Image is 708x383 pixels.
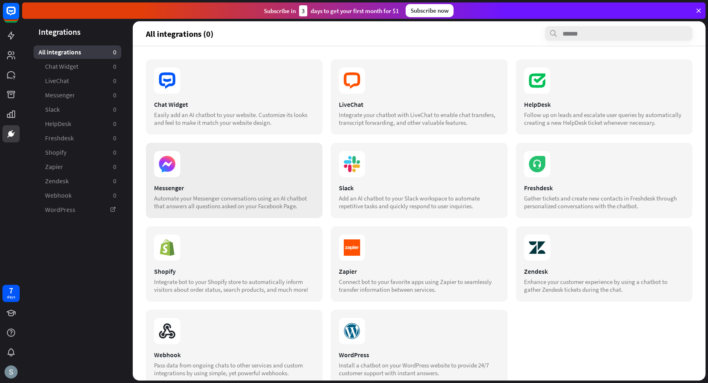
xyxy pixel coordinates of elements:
[45,91,75,99] span: Messenger
[339,267,499,275] div: Zapier
[7,294,15,300] div: days
[113,48,116,56] aside: 0
[524,111,684,126] div: Follow up on leads and escalate user queries by automatically creating a new HelpDesk ticket when...
[524,278,684,293] div: Enhance your customer experience by using a chatbot to gather Zendesk tickets during the chat.
[45,77,69,85] span: LiveChat
[113,191,116,200] aside: 0
[154,278,314,293] div: Integrate bot to your Shopify store to automatically inform visitors about order status, search p...
[113,134,116,142] aside: 0
[45,162,63,171] span: Zapier
[34,88,121,102] a: Messenger 0
[34,60,121,73] a: Chat Widget 0
[339,184,499,192] div: Slack
[339,100,499,108] div: LiveChat
[113,148,116,157] aside: 0
[524,267,684,275] div: Zendesk
[154,351,314,359] div: Webhook
[154,100,314,108] div: Chat Widget
[2,285,20,302] a: 7 days
[34,174,121,188] a: Zendesk 0
[113,77,116,85] aside: 0
[264,5,399,16] div: Subscribe in days to get your first month for $1
[339,111,499,126] div: Integrate your chatbot with LiveChat to enable chat transfers, transcript forwarding, and other v...
[34,103,121,116] a: Slack 0
[146,26,692,41] section: All integrations (0)
[524,194,684,210] div: Gather tickets and create new contacts in Freshdesk through personalized conversations with the c...
[154,194,314,210] div: Automate your Messenger conversations using an AI chatbot that answers all questions asked on you...
[45,191,72,200] span: Webhook
[339,351,499,359] div: WordPress
[339,361,499,377] div: Install a chatbot on your WordPress website to provide 24/7 customer support with instant answers.
[34,74,121,88] a: LiveChat 0
[154,184,314,192] div: Messenger
[22,26,133,37] header: Integrations
[154,267,314,275] div: Shopify
[524,184,684,192] div: Freshdesk
[113,62,116,71] aside: 0
[339,278,499,293] div: Connect bot to your favorite apps using Zapier to seamlessly transfer information between services.
[34,160,121,173] a: Zapier 0
[339,194,499,210] div: Add an AI chatbot to your Slack workspace to automate repetitive tasks and quickly respond to use...
[113,105,116,114] aside: 0
[34,131,121,145] a: Freshdesk 0
[154,111,314,126] div: Easily add an AI chatbot to your website. Customize its looks and feel to make it match your webs...
[34,189,121,202] a: Webhook 0
[45,62,78,71] span: Chat Widget
[154,361,314,377] div: Pass data from ongoing chats to other services and custom integrations by using simple, yet power...
[34,117,121,131] a: HelpDesk 0
[113,162,116,171] aside: 0
[524,100,684,108] div: HelpDesk
[45,119,71,128] span: HelpDesk
[406,4,454,17] div: Subscribe now
[34,146,121,159] a: Shopify 0
[113,177,116,185] aside: 0
[7,3,31,28] button: Open LiveChat chat widget
[45,134,74,142] span: Freshdesk
[34,203,121,216] a: WordPress
[299,5,307,16] div: 3
[45,105,60,114] span: Slack
[9,287,13,294] div: 7
[45,148,66,157] span: Shopify
[113,119,116,128] aside: 0
[39,48,81,56] span: All integrations
[45,177,69,185] span: Zendesk
[113,91,116,99] aside: 0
